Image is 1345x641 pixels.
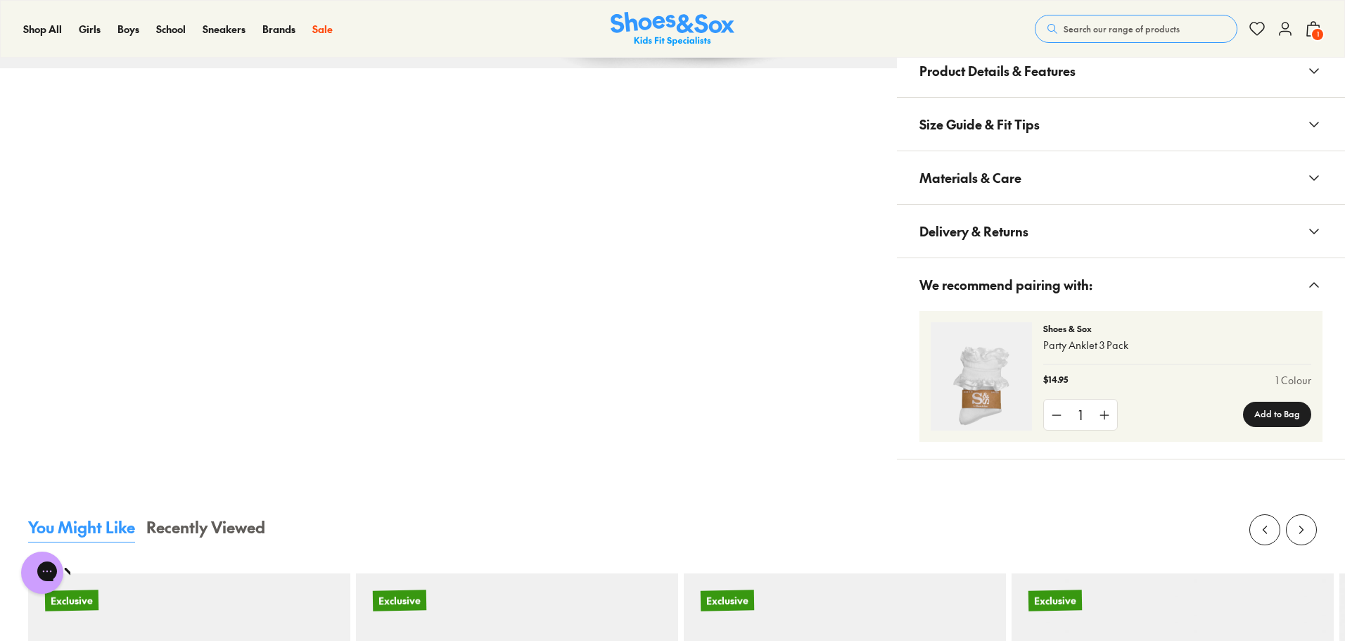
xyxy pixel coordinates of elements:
a: Sale [312,22,333,37]
span: School [156,22,186,36]
button: Search our range of products [1035,15,1237,43]
p: $14.95 [1043,373,1068,388]
a: Shoes & Sox [611,12,734,46]
a: Girls [79,22,101,37]
a: Shop All [23,22,62,37]
span: 1 [1311,27,1325,42]
p: Exclusive [45,590,98,611]
span: Girls [79,22,101,36]
span: Brands [262,22,295,36]
span: Sale [312,22,333,36]
button: Add to Bag [1243,402,1311,427]
button: We recommend pairing with: [897,258,1345,311]
button: Recently Viewed [146,516,265,542]
a: 1 Colour [1275,373,1311,388]
div: 1 [1069,400,1092,430]
span: Delivery & Returns [919,210,1028,252]
button: Size Guide & Fit Tips [897,98,1345,151]
button: 1 [1305,13,1322,44]
button: You Might Like [28,516,135,542]
a: Boys [117,22,139,37]
span: Product Details & Features [919,50,1076,91]
a: School [156,22,186,37]
iframe: Gorgias live chat messenger [14,547,70,599]
p: Party Anklet 3 Pack [1043,338,1311,353]
span: Sneakers [203,22,246,36]
a: Brands [262,22,295,37]
p: Exclusive [373,590,426,611]
span: Shop All [23,22,62,36]
button: Product Details & Features [897,44,1345,97]
img: 4-520473_1 [931,322,1032,431]
p: Exclusive [1028,590,1082,611]
a: Sneakers [203,22,246,37]
span: Materials & Care [919,157,1021,198]
span: Boys [117,22,139,36]
img: SNS_Logo_Responsive.svg [611,12,734,46]
button: Delivery & Returns [897,205,1345,258]
p: Exclusive [701,590,754,611]
span: We recommend pairing with: [919,264,1092,305]
p: Shoes & Sox [1043,322,1311,335]
button: Materials & Care [897,151,1345,204]
span: Search our range of products [1064,23,1180,35]
span: Size Guide & Fit Tips [919,103,1040,145]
